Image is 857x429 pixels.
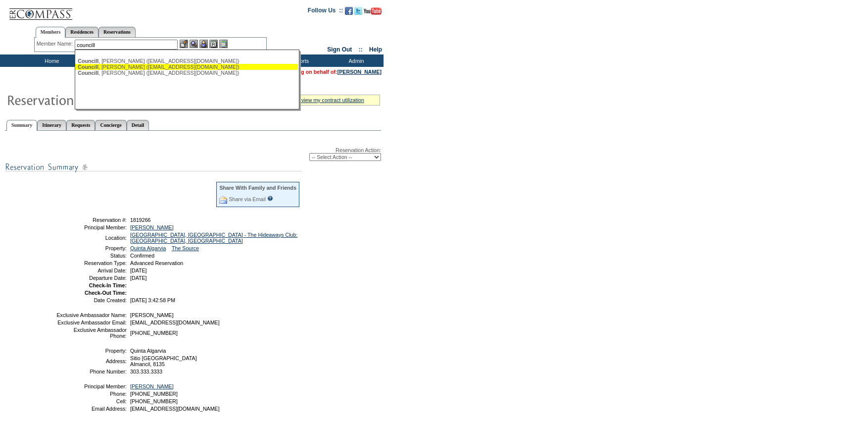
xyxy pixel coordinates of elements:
span: :: [359,46,363,53]
a: [PERSON_NAME] [130,224,174,230]
span: [PHONE_NUMBER] [130,391,178,397]
span: [EMAIL_ADDRESS][DOMAIN_NAME] [130,320,220,325]
div: Member Name: [37,40,75,48]
td: Exclusive Ambassador Name: [56,312,127,318]
td: Phone: [56,391,127,397]
span: Confirmed [130,253,154,259]
span: Councill [78,70,98,76]
span: Advanced Reservation [130,260,183,266]
td: Principal Member: [56,224,127,230]
td: Exclusive Ambassador Email: [56,320,127,325]
a: Follow us on Twitter [354,10,362,16]
td: Property: [56,245,127,251]
a: Residences [65,27,98,37]
img: Impersonate [199,40,208,48]
img: View [190,40,198,48]
a: Summary [6,120,37,131]
td: Reservation #: [56,217,127,223]
div: , [PERSON_NAME] ([EMAIL_ADDRESS][DOMAIN_NAME]) [78,58,295,64]
span: [PHONE_NUMBER] [130,398,178,404]
td: Reservation Type: [56,260,127,266]
a: Help [369,46,382,53]
td: Exclusive Ambassador Phone: [56,327,127,339]
img: Reservaton Summary [6,90,204,109]
img: b_edit.gif [180,40,188,48]
a: Members [36,27,66,38]
span: 303.333.3333 [130,369,162,375]
a: Share via Email [229,196,266,202]
a: Detail [127,120,149,130]
td: Follow Us :: [308,6,343,18]
span: [DATE] [130,268,147,273]
img: Reservations [209,40,218,48]
strong: Check-Out Time: [85,290,127,296]
img: b_calculator.gif [219,40,228,48]
td: Principal Member: [56,383,127,389]
span: [EMAIL_ADDRESS][DOMAIN_NAME] [130,406,220,412]
td: Home [22,54,79,67]
td: Departure Date: [56,275,127,281]
a: Become our fan on Facebook [345,10,353,16]
img: Subscribe to our YouTube Channel [364,7,381,15]
span: [DATE] 3:42:58 PM [130,297,175,303]
img: Follow us on Twitter [354,7,362,15]
a: Quinta Algarvia [130,245,166,251]
td: Email Address: [56,406,127,412]
a: Itinerary [37,120,66,130]
a: » view my contract utilization [297,97,364,103]
span: Quinta Algarvia [130,348,166,354]
img: subTtlResSummary.gif [5,161,302,173]
span: [DATE] [130,275,147,281]
div: Share With Family and Friends [219,185,296,191]
a: Concierge [95,120,126,130]
td: Date Created: [56,297,127,303]
a: Reservations [98,27,136,37]
td: Phone Number: [56,369,127,375]
td: Arrival Date: [56,268,127,273]
a: Sign Out [327,46,352,53]
a: Subscribe to our YouTube Channel [364,10,381,16]
a: [GEOGRAPHIC_DATA], [GEOGRAPHIC_DATA] - The Hideaways Club: [GEOGRAPHIC_DATA], [GEOGRAPHIC_DATA] [130,232,297,244]
td: Location: [56,232,127,244]
img: Become our fan on Facebook [345,7,353,15]
a: The Source [172,245,199,251]
td: Address: [56,355,127,367]
div: , [PERSON_NAME] ([EMAIL_ADDRESS][DOMAIN_NAME]) [78,70,295,76]
td: Property: [56,348,127,354]
div: Reservation Action: [5,147,381,161]
span: [PERSON_NAME] [130,312,174,318]
a: Requests [66,120,95,130]
td: Status: [56,253,127,259]
span: 1819266 [130,217,151,223]
span: Sitio [GEOGRAPHIC_DATA] Almancil, 8135 [130,355,197,367]
span: You are acting on behalf of: [268,69,381,75]
td: Cell: [56,398,127,404]
strong: Check-In Time: [89,282,127,288]
a: [PERSON_NAME] [337,69,381,75]
td: Admin [327,54,383,67]
input: What is this? [267,196,273,201]
span: Councill [78,58,98,64]
span: Councill [78,64,98,70]
div: , [PERSON_NAME] ([EMAIL_ADDRESS][DOMAIN_NAME]) [78,64,295,70]
a: [PERSON_NAME] [130,383,174,389]
span: [PHONE_NUMBER] [130,330,178,336]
